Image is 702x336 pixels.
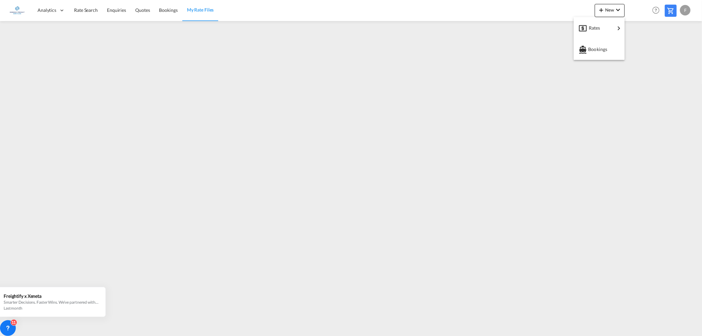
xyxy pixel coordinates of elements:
md-icon: icon-chevron-right [615,24,623,32]
span: Rates [589,21,597,35]
span: Bookings [588,43,595,56]
iframe: Chat [5,301,28,326]
button: Bookings [574,39,625,60]
div: Bookings [579,41,619,58]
